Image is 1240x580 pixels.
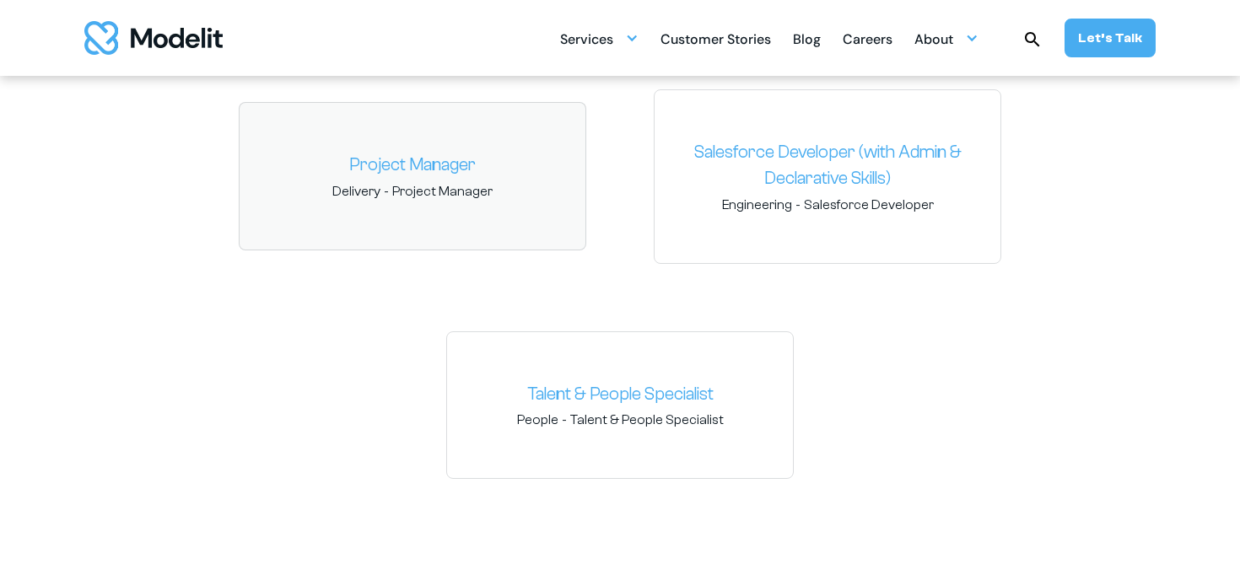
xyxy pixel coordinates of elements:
[843,24,892,57] div: Careers
[1065,19,1156,57] a: Let’s Talk
[461,381,779,408] a: Talent & People Specialist
[84,21,223,55] a: home
[570,411,724,429] span: Talent & People Specialist
[560,24,613,57] div: Services
[660,24,771,57] div: Customer Stories
[517,411,558,429] span: People
[461,411,779,429] span: -
[1078,29,1142,47] div: Let’s Talk
[332,182,380,201] span: Delivery
[914,22,979,55] div: About
[793,24,821,57] div: Blog
[660,22,771,55] a: Customer Stories
[392,182,493,201] span: Project Manager
[804,196,934,214] span: Salesforce Developer
[253,182,572,201] span: -
[668,139,987,192] a: Salesforce Developer (with Admin & Declarative Skills)
[793,22,821,55] a: Blog
[914,24,953,57] div: About
[560,22,639,55] div: Services
[843,22,892,55] a: Careers
[722,196,792,214] span: Engineering
[253,152,572,179] a: Project Manager
[668,196,987,214] span: -
[84,21,223,55] img: modelit logo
